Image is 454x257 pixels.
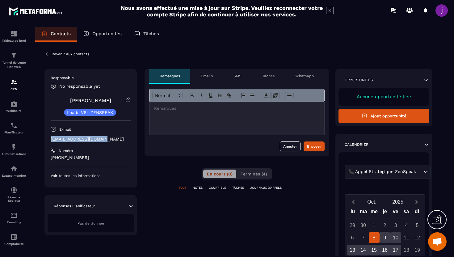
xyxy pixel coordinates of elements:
[2,174,26,177] p: Espace membre
[390,220,401,231] div: 3
[10,122,18,129] img: scheduler
[2,95,26,117] a: automationsautomationsWebinaire
[280,141,301,151] button: Annuler
[59,148,73,153] p: Numéro
[2,207,26,229] a: emailemailE-mailing
[10,78,18,86] img: formation
[92,31,122,36] p: Opportunités
[347,232,358,243] div: 6
[52,52,89,56] p: Revenir aux contacts
[232,186,244,190] p: TÂCHES
[412,220,423,231] div: 5
[385,196,411,207] button: Open years overlay
[120,5,323,18] h2: Nous avons effectué une mise à jour sur Stripe. Veuillez reconnecter votre compte Stripe afin de ...
[358,232,369,243] div: 7
[207,171,233,176] span: En cours (0)
[380,245,390,255] div: 16
[10,165,18,172] img: automations
[77,27,128,42] a: Opportunités
[2,61,26,69] p: Tunnel de vente Site web
[347,220,358,231] div: 29
[35,27,77,42] a: Contacts
[51,173,131,178] p: Voir toutes les informations
[54,204,95,209] p: Réponses Planificateur
[59,84,100,89] p: No responsable yet
[2,74,26,95] a: formationformationCRM
[411,198,422,206] button: Next month
[67,110,113,115] p: Leads VSL ZENSPEAK
[369,232,380,243] div: 8
[380,220,390,231] div: 2
[401,207,412,218] div: sa
[59,127,71,132] p: E-mail
[401,245,412,255] div: 18
[201,74,213,78] p: Emails
[160,74,180,78] p: Remarques
[179,186,187,190] p: TOUT
[390,245,401,255] div: 17
[10,187,18,194] img: social-network
[233,74,242,78] p: SMS
[2,196,26,202] p: Réseaux Sociaux
[417,168,422,175] input: Search for option
[51,155,131,161] p: [PHONE_NUMBER]
[345,165,431,179] div: Search for option
[358,207,369,218] div: ma
[304,141,325,151] button: Envoyer
[2,152,26,156] p: Automatisations
[390,232,401,243] div: 10
[2,109,26,112] p: Webinaire
[70,98,111,103] a: [PERSON_NAME]
[412,232,423,243] div: 12
[347,245,358,255] div: 13
[2,131,26,134] p: Planificateur
[345,78,373,82] p: Opportunités
[9,6,64,17] img: logo
[369,245,380,255] div: 15
[10,143,18,151] img: automations
[345,94,423,99] p: Aucune opportunité liée
[2,229,26,250] a: accountantaccountantComptabilité
[347,168,417,175] span: 📞 Appel Stratégique ZenSpeak
[345,142,368,147] p: Calendrier
[2,47,26,74] a: formationformationTunnel de vente Site web
[2,221,26,224] p: E-mailing
[390,207,401,218] div: ve
[428,232,447,251] div: Ouvrir le chat
[2,87,26,91] p: CRM
[241,171,267,176] span: Terminés (4)
[369,220,380,231] div: 1
[250,186,282,190] p: JOURNAUX D'APPELS
[338,109,429,123] button: Ajout opportunité
[203,170,236,178] button: En cours (0)
[347,198,359,206] button: Previous month
[401,232,412,243] div: 11
[10,52,18,59] img: formation
[2,39,26,42] p: Tableau de bord
[262,74,275,78] p: Tâches
[401,220,412,231] div: 4
[2,117,26,139] a: schedulerschedulerPlanificateur
[2,160,26,182] a: automationsautomationsEspace membre
[10,100,18,107] img: automations
[237,170,271,178] button: Terminés (4)
[209,186,226,190] p: COURRIELS
[411,207,422,218] div: di
[359,196,385,207] button: Open months overlay
[51,75,131,80] p: Responsable
[10,212,18,219] img: email
[51,31,71,36] p: Contacts
[358,245,369,255] div: 14
[143,31,159,36] p: Tâches
[380,232,390,243] div: 9
[193,186,203,190] p: NOTES
[2,139,26,160] a: automationsautomationsAutomatisations
[358,220,369,231] div: 30
[2,242,26,246] p: Comptabilité
[347,207,358,218] div: lu
[10,233,18,241] img: accountant
[128,27,165,42] a: Tâches
[369,207,380,218] div: me
[295,74,314,78] p: WhatsApp
[51,136,131,142] p: [EMAIL_ADDRESS][DOMAIN_NAME]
